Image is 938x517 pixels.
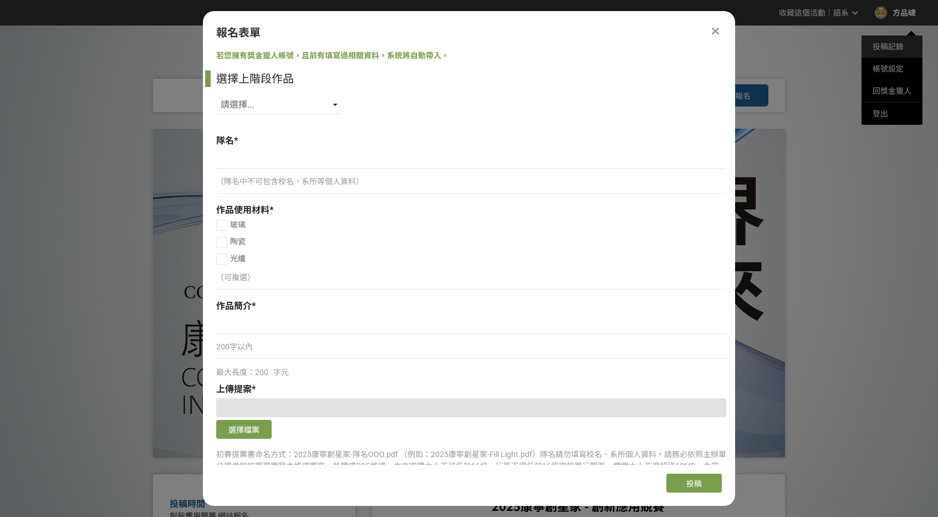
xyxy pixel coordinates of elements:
a: 帳號設定 [873,64,904,73]
span: 上傳提案 [216,384,252,394]
span: 玻璃 [230,220,246,229]
button: 選擇檔案 [216,420,272,439]
button: 投稿 [666,474,722,493]
span: 隊名 [216,135,234,146]
div: （隊名中不可包含校名、系所等個人資料） [216,176,726,187]
a: 投稿記錄 [873,42,904,51]
p: 初賽提案書命名方式：2025康寧創星家-隊名OOO.pdf （例如：2025康寧創星家-Fill Light.pdf）隊名請勿填寫校名、系所個人資料。請務必依照主辦單位提供的初賽提案範本格式撰寫... [216,449,726,484]
span: 陶瓷 [230,237,246,246]
span: 作品使用材料 [216,205,269,215]
span: 投稿 [686,479,702,488]
span: 作品簡介 [216,301,252,311]
div: 選擇上階段作品 [216,70,726,87]
span: 光纖 [230,254,246,263]
span: 報名表單 [216,26,261,39]
p: 200字以內 [216,341,726,353]
span: 若您擁有獎金獵人帳號，且前有填寫過相關資料，系統將自動帶入。 [216,51,449,60]
a: 回獎金獵人 [873,87,911,95]
div: （可複選） [216,272,726,283]
span: 最大長度：200 字元 [216,368,289,377]
div: 登出 [861,103,922,125]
